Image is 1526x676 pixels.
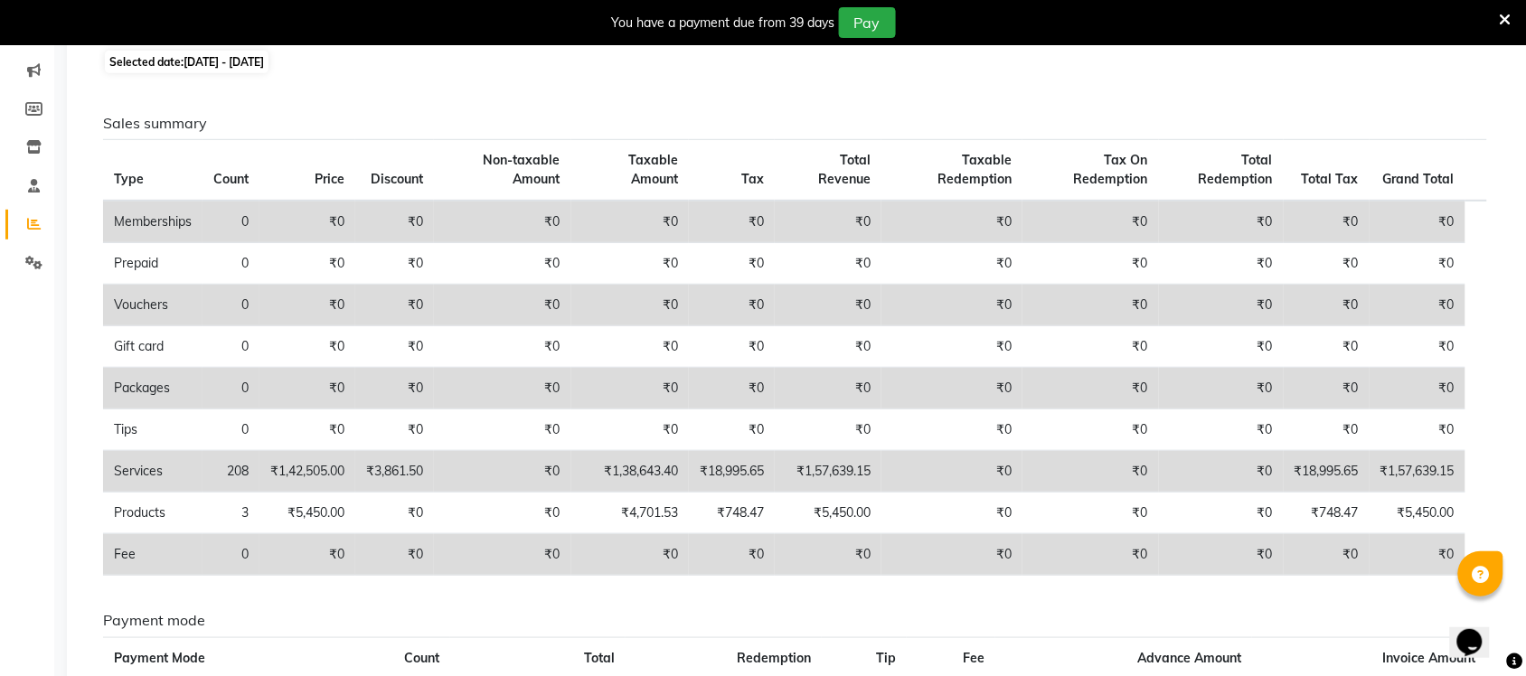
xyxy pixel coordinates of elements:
td: 3 [203,493,259,534]
td: ₹5,450.00 [259,493,355,534]
td: ₹0 [571,326,690,368]
td: ₹0 [1159,409,1284,451]
td: 0 [203,409,259,451]
span: Price [315,171,344,187]
td: Tips [103,409,203,451]
td: ₹0 [355,493,434,534]
td: ₹0 [1022,493,1158,534]
span: Redemption [737,650,811,666]
td: ₹0 [259,243,355,285]
span: Selected date: [105,51,268,73]
td: ₹0 [259,201,355,243]
td: ₹0 [571,285,690,326]
td: Services [103,451,203,493]
iframe: chat widget [1450,604,1508,658]
td: ₹0 [775,201,881,243]
td: ₹0 [1159,326,1284,368]
span: [DATE] - [DATE] [184,55,264,69]
td: ₹4,701.53 [571,493,690,534]
span: Taxable Redemption [937,152,1012,187]
td: ₹0 [434,409,571,451]
td: ₹18,995.65 [689,451,775,493]
td: ₹0 [259,368,355,409]
td: ₹0 [881,493,1022,534]
td: ₹0 [881,451,1022,493]
td: ₹0 [775,285,881,326]
td: ₹0 [1370,534,1465,576]
td: ₹1,57,639.15 [1370,451,1465,493]
td: ₹0 [1022,326,1158,368]
td: ₹0 [689,243,775,285]
td: ₹0 [1022,201,1158,243]
td: ₹0 [775,368,881,409]
td: ₹0 [434,493,571,534]
td: ₹0 [1284,285,1370,326]
td: ₹3,861.50 [355,451,434,493]
td: ₹0 [1370,243,1465,285]
td: ₹0 [1022,451,1158,493]
td: ₹0 [1284,368,1370,409]
td: Gift card [103,326,203,368]
td: ₹0 [881,326,1022,368]
td: ₹0 [355,201,434,243]
td: ₹0 [1022,285,1158,326]
span: Total Tax [1302,171,1359,187]
td: ₹5,450.00 [775,493,881,534]
span: Fee [963,650,984,666]
span: Tax On Redemption [1074,152,1148,187]
td: ₹0 [881,243,1022,285]
td: ₹0 [355,368,434,409]
td: ₹0 [434,368,571,409]
td: 0 [203,326,259,368]
td: ₹0 [355,326,434,368]
td: ₹0 [1022,368,1158,409]
td: ₹1,38,643.40 [571,451,690,493]
td: ₹0 [1022,243,1158,285]
td: ₹0 [355,534,434,576]
td: ₹0 [1370,201,1465,243]
td: ₹0 [1370,409,1465,451]
span: Type [114,171,144,187]
span: Total [584,650,615,666]
td: ₹0 [689,201,775,243]
td: ₹0 [1022,409,1158,451]
td: ₹0 [571,368,690,409]
span: Count [213,171,249,187]
td: ₹0 [571,534,690,576]
td: Fee [103,534,203,576]
button: Pay [839,7,896,38]
span: Discount [371,171,423,187]
td: Packages [103,368,203,409]
td: 0 [203,534,259,576]
span: Count [404,650,439,666]
td: ₹0 [434,285,571,326]
span: Grand Total [1383,171,1455,187]
td: ₹0 [1159,493,1284,534]
span: Tip [876,650,896,666]
td: ₹0 [1370,368,1465,409]
td: ₹0 [1159,368,1284,409]
td: ₹0 [689,368,775,409]
td: 0 [203,285,259,326]
td: ₹0 [259,534,355,576]
td: ₹0 [571,201,690,243]
td: Prepaid [103,243,203,285]
td: ₹0 [1159,285,1284,326]
td: Products [103,493,203,534]
td: 0 [203,243,259,285]
td: ₹0 [1370,285,1465,326]
td: ₹1,57,639.15 [775,451,881,493]
h6: Payment mode [103,612,1487,629]
td: ₹0 [775,409,881,451]
td: ₹0 [434,534,571,576]
td: ₹0 [775,534,881,576]
td: ₹0 [1284,409,1370,451]
td: ₹0 [355,285,434,326]
span: Taxable Amount [628,152,678,187]
td: ₹0 [775,243,881,285]
td: ₹0 [1159,243,1284,285]
td: 0 [203,368,259,409]
td: ₹0 [1370,326,1465,368]
td: ₹0 [434,326,571,368]
td: ₹0 [259,326,355,368]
